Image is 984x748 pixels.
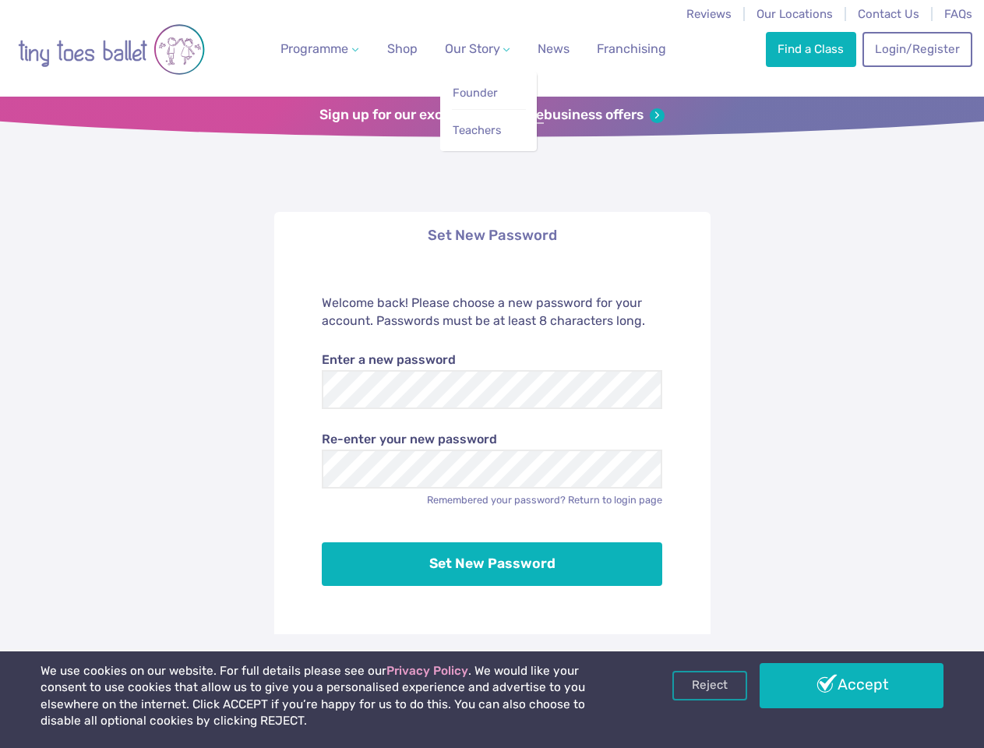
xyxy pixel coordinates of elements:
span: Shop [387,41,418,56]
a: Reject [672,671,747,700]
p: We use cookies on our website. For full details please see our . We would like your consent to us... [41,663,627,730]
a: Contact Us [858,7,919,21]
a: News [531,34,576,65]
span: Our Story [445,41,500,56]
span: News [538,41,570,56]
img: tiny toes ballet [18,10,205,89]
p: Welcome back! Please choose a new password for your account. Passwords must be at least 8 charact... [322,295,662,330]
a: Our Story [438,34,516,65]
a: Privacy Policy [386,664,468,678]
span: Founder [453,86,498,100]
button: Set New Password [322,542,662,586]
a: Find a Class [766,32,856,66]
span: Franchising [597,41,666,56]
a: Shop [381,34,424,65]
label: Re-enter your new password [322,431,662,448]
a: Franchising [591,34,672,65]
label: Enter a new password [322,351,662,369]
a: Remembered your password? Return to login page [427,494,662,506]
a: Our Locations [757,7,833,21]
a: FAQs [944,7,972,21]
a: Reviews [686,7,732,21]
span: Programme [280,41,348,56]
a: Sign up for our exclusivefranchisebusiness offers [319,107,665,124]
a: Login/Register [862,32,972,66]
span: Teachers [453,123,501,137]
a: Teachers [452,116,526,145]
a: Accept [760,663,943,708]
a: Programme [274,34,365,65]
a: Founder [452,79,526,108]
